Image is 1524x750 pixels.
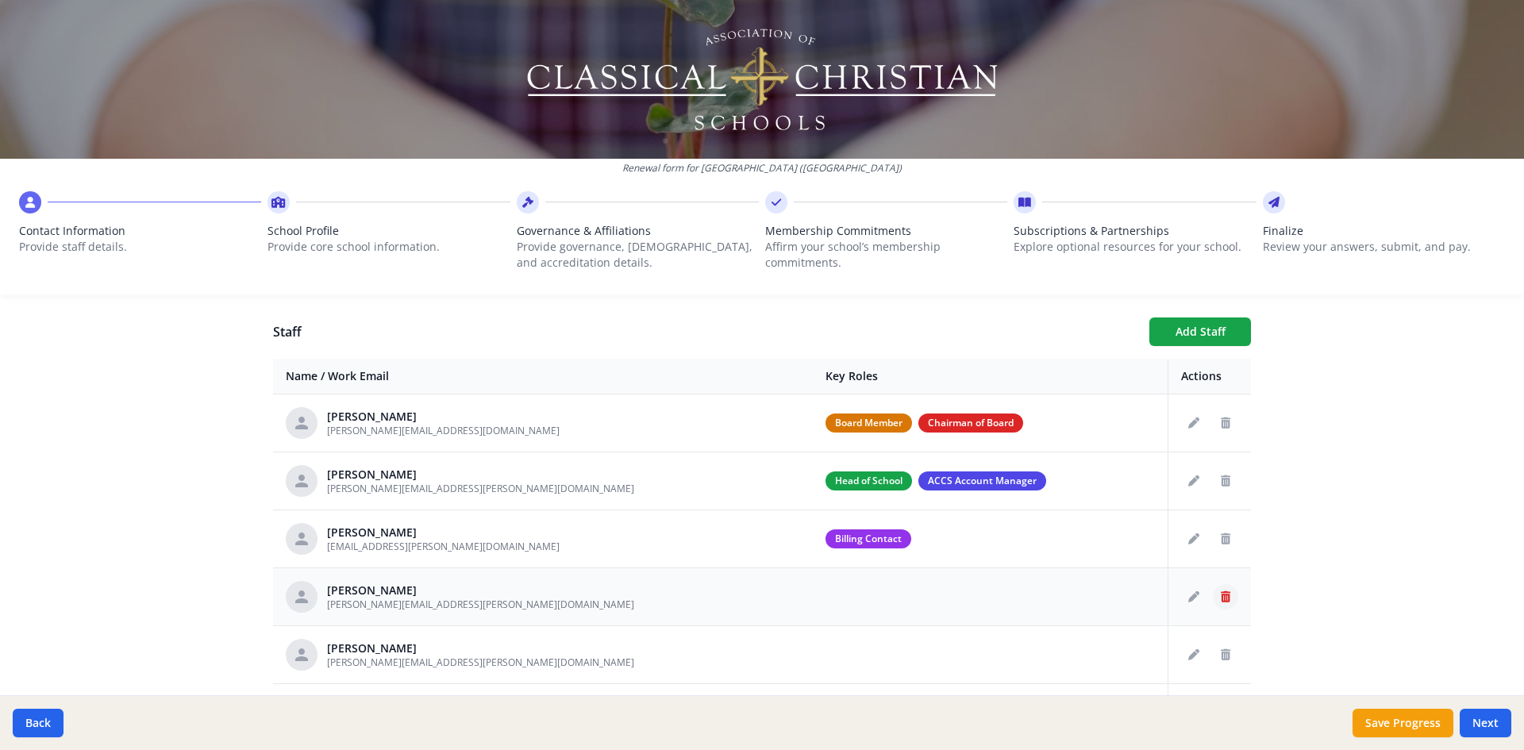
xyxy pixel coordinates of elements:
[327,409,560,425] div: [PERSON_NAME]
[1353,709,1453,737] button: Save Progress
[1014,223,1256,239] span: Subscriptions & Partnerships
[327,540,560,553] span: [EMAIL_ADDRESS][PERSON_NAME][DOMAIN_NAME]
[273,322,1137,341] h1: Staff
[1213,642,1238,667] button: Delete staff
[13,709,63,737] button: Back
[525,24,1000,135] img: Logo
[1168,359,1252,394] th: Actions
[327,482,634,495] span: [PERSON_NAME][EMAIL_ADDRESS][PERSON_NAME][DOMAIN_NAME]
[19,239,261,255] p: Provide staff details.
[327,656,634,669] span: [PERSON_NAME][EMAIL_ADDRESS][PERSON_NAME][DOMAIN_NAME]
[1181,642,1206,667] button: Edit staff
[1149,317,1251,346] button: Add Staff
[1213,410,1238,436] button: Delete staff
[825,471,912,490] span: Head of School
[327,467,634,483] div: [PERSON_NAME]
[267,239,510,255] p: Provide core school information.
[517,239,759,271] p: Provide governance, [DEMOGRAPHIC_DATA], and accreditation details.
[918,413,1023,433] span: Chairman of Board
[1014,239,1256,255] p: Explore optional resources for your school.
[1213,584,1238,610] button: Delete staff
[825,413,912,433] span: Board Member
[327,525,560,540] div: [PERSON_NAME]
[1213,468,1238,494] button: Delete staff
[1181,468,1206,494] button: Edit staff
[1263,239,1505,255] p: Review your answers, submit, and pay.
[273,359,813,394] th: Name / Work Email
[267,223,510,239] span: School Profile
[765,239,1007,271] p: Affirm your school’s membership commitments.
[327,640,634,656] div: [PERSON_NAME]
[19,223,261,239] span: Contact Information
[918,471,1046,490] span: ACCS Account Manager
[517,223,759,239] span: Governance & Affiliations
[1213,526,1238,552] button: Delete staff
[825,529,911,548] span: Billing Contact
[1181,410,1206,436] button: Edit staff
[1263,223,1505,239] span: Finalize
[1181,584,1206,610] button: Edit staff
[327,583,634,598] div: [PERSON_NAME]
[1460,709,1511,737] button: Next
[327,598,634,611] span: [PERSON_NAME][EMAIL_ADDRESS][PERSON_NAME][DOMAIN_NAME]
[327,424,560,437] span: [PERSON_NAME][EMAIL_ADDRESS][DOMAIN_NAME]
[813,359,1168,394] th: Key Roles
[1181,526,1206,552] button: Edit staff
[765,223,1007,239] span: Membership Commitments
